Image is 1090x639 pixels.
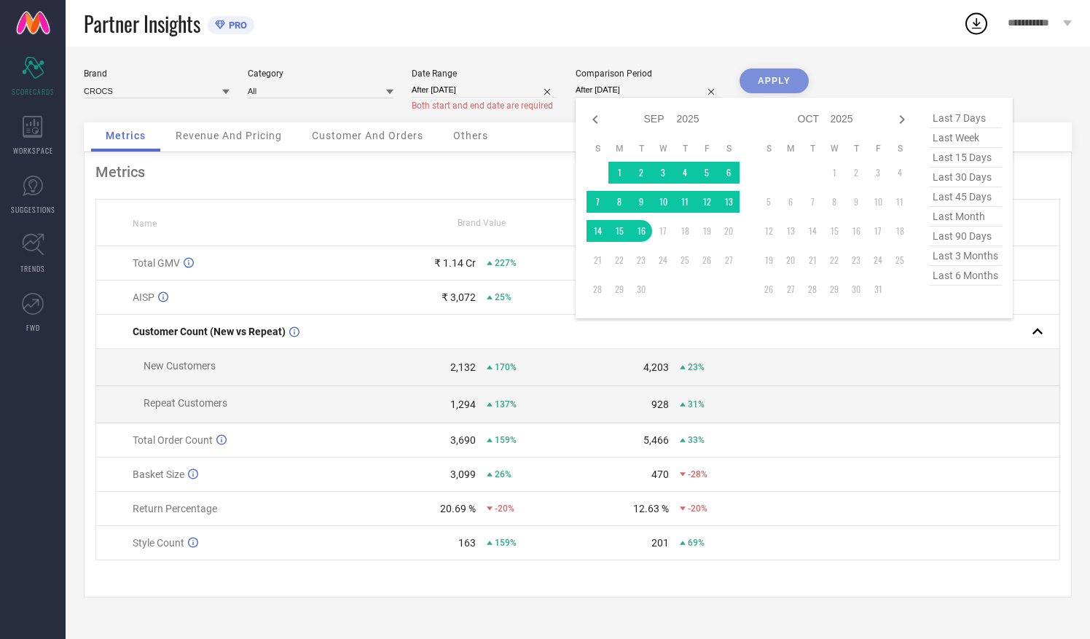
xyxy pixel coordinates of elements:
[495,292,511,302] span: 25%
[823,191,845,213] td: Wed Oct 08 2025
[587,191,608,213] td: Sun Sep 07 2025
[133,537,184,549] span: Style Count
[144,360,216,372] span: New Customers
[758,143,780,154] th: Sunday
[889,162,911,184] td: Sat Oct 04 2025
[453,130,488,141] span: Others
[495,469,511,479] span: 26%
[929,246,1002,266] span: last 3 months
[133,326,286,337] span: Customer Count (New vs Repeat)
[929,227,1002,246] span: last 90 days
[608,162,630,184] td: Mon Sep 01 2025
[780,278,801,300] td: Mon Oct 27 2025
[696,220,718,242] td: Fri Sep 19 2025
[929,148,1002,168] span: last 15 days
[106,130,146,141] span: Metrics
[440,503,476,514] div: 20.69 %
[889,249,911,271] td: Sat Oct 25 2025
[412,101,553,111] span: Both start and end date are required
[11,204,55,215] span: SUGGESTIONS
[576,68,721,79] div: Comparison Period
[889,143,911,154] th: Saturday
[801,143,823,154] th: Tuesday
[458,218,506,228] span: Brand Value
[889,191,911,213] td: Sat Oct 11 2025
[688,399,705,409] span: 31%
[630,143,652,154] th: Tuesday
[674,143,696,154] th: Thursday
[688,469,707,479] span: -28%
[963,10,989,36] div: Open download list
[674,191,696,213] td: Thu Sep 11 2025
[801,278,823,300] td: Tue Oct 28 2025
[630,162,652,184] td: Tue Sep 02 2025
[867,191,889,213] td: Fri Oct 10 2025
[652,191,674,213] td: Wed Sep 10 2025
[587,143,608,154] th: Sunday
[929,266,1002,286] span: last 6 months
[412,82,557,98] input: Select date range
[758,220,780,242] td: Sun Oct 12 2025
[495,538,517,548] span: 159%
[688,503,707,514] span: -20%
[929,128,1002,148] span: last week
[652,220,674,242] td: Wed Sep 17 2025
[633,503,669,514] div: 12.63 %
[630,278,652,300] td: Tue Sep 30 2025
[696,249,718,271] td: Fri Sep 26 2025
[133,503,217,514] span: Return Percentage
[801,220,823,242] td: Tue Oct 14 2025
[587,278,608,300] td: Sun Sep 28 2025
[442,291,476,303] div: ₹ 3,072
[450,361,476,373] div: 2,132
[867,143,889,154] th: Friday
[95,163,1060,181] div: Metrics
[587,220,608,242] td: Sun Sep 14 2025
[630,191,652,213] td: Tue Sep 09 2025
[867,278,889,300] td: Fri Oct 31 2025
[608,278,630,300] td: Mon Sep 29 2025
[651,469,669,480] div: 470
[929,168,1002,187] span: last 30 days
[718,143,740,154] th: Saturday
[495,258,517,268] span: 227%
[696,143,718,154] th: Friday
[758,249,780,271] td: Sun Oct 19 2025
[608,220,630,242] td: Mon Sep 15 2025
[450,399,476,410] div: 1,294
[458,537,476,549] div: 163
[643,361,669,373] div: 4,203
[133,257,180,269] span: Total GMV
[780,249,801,271] td: Mon Oct 20 2025
[608,249,630,271] td: Mon Sep 22 2025
[674,220,696,242] td: Thu Sep 18 2025
[718,249,740,271] td: Sat Sep 27 2025
[688,538,705,548] span: 69%
[823,143,845,154] th: Wednesday
[84,9,200,39] span: Partner Insights
[133,469,184,480] span: Basket Size
[845,191,867,213] td: Thu Oct 09 2025
[718,162,740,184] td: Sat Sep 06 2025
[84,68,230,79] div: Brand
[133,219,157,229] span: Name
[758,191,780,213] td: Sun Oct 05 2025
[845,220,867,242] td: Thu Oct 16 2025
[867,220,889,242] td: Fri Oct 17 2025
[133,291,154,303] span: AISP
[893,111,911,128] div: Next month
[576,82,721,98] input: Select comparison period
[845,278,867,300] td: Thu Oct 30 2025
[495,399,517,409] span: 137%
[696,191,718,213] td: Fri Sep 12 2025
[718,191,740,213] td: Sat Sep 13 2025
[434,257,476,269] div: ₹ 1.14 Cr
[780,220,801,242] td: Mon Oct 13 2025
[929,187,1002,207] span: last 45 days
[12,86,55,97] span: SCORECARDS
[450,434,476,446] div: 3,690
[674,249,696,271] td: Thu Sep 25 2025
[780,191,801,213] td: Mon Oct 06 2025
[643,434,669,446] div: 5,466
[495,362,517,372] span: 170%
